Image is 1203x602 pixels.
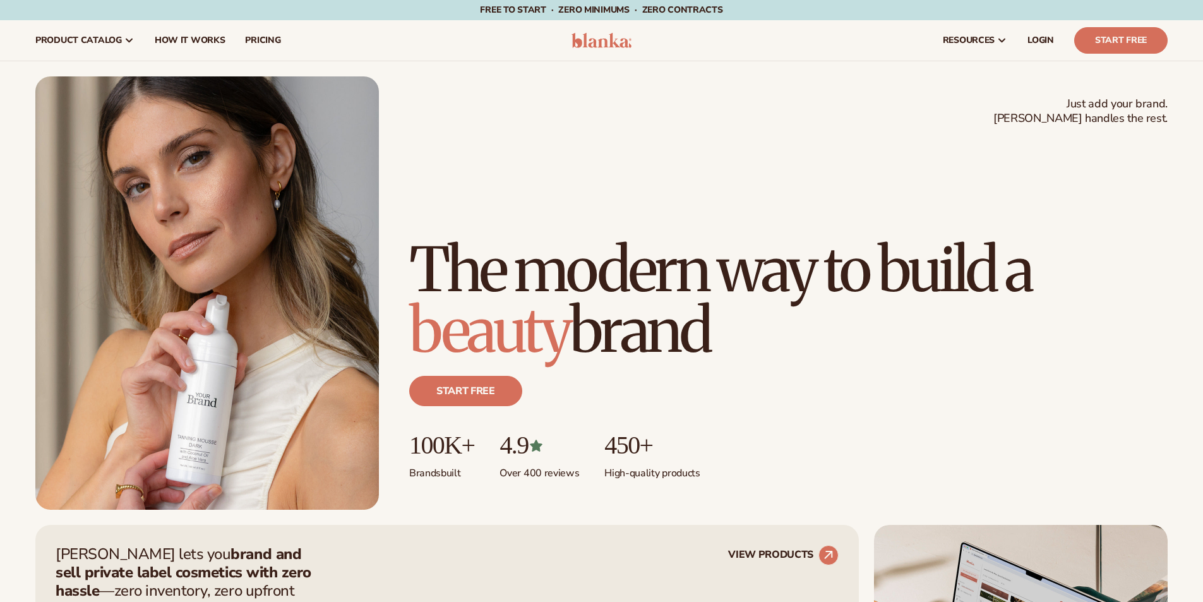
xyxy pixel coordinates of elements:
span: LOGIN [1027,35,1054,45]
span: beauty [409,292,570,368]
span: How It Works [155,35,225,45]
a: pricing [235,20,290,61]
p: Brands built [409,459,474,480]
img: Female holding tanning mousse. [35,76,379,510]
a: How It Works [145,20,236,61]
a: Start free [409,376,522,406]
a: Start Free [1074,27,1168,54]
a: LOGIN [1017,20,1064,61]
p: 450+ [604,431,700,459]
strong: brand and sell private label cosmetics with zero hassle [56,544,311,601]
h1: The modern way to build a brand [409,239,1168,361]
img: logo [572,33,631,48]
p: 4.9 [500,431,579,459]
p: High-quality products [604,459,700,480]
span: Free to start · ZERO minimums · ZERO contracts [480,4,722,16]
a: resources [933,20,1017,61]
span: product catalog [35,35,122,45]
a: product catalog [25,20,145,61]
span: Just add your brand. [PERSON_NAME] handles the rest. [993,97,1168,126]
span: pricing [245,35,280,45]
p: Over 400 reviews [500,459,579,480]
p: 100K+ [409,431,474,459]
a: VIEW PRODUCTS [728,545,839,565]
span: resources [943,35,995,45]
